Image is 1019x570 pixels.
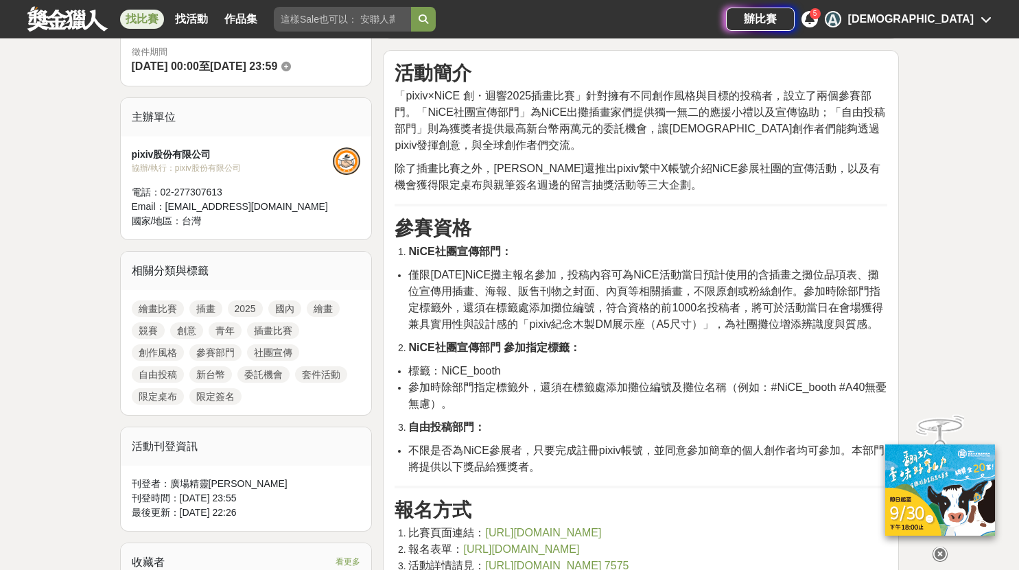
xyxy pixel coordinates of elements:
[169,10,213,29] a: 找活動
[182,215,201,226] span: 台灣
[189,366,232,383] a: 新台幣
[237,366,290,383] a: 委託機會
[485,527,601,538] a: [URL][DOMAIN_NAME]
[395,62,471,84] strong: 活動簡介
[885,444,995,536] img: ff197300-f8ee-455f-a0ae-06a3645bc375.jpg
[121,252,372,290] div: 相關分類與標籤
[408,269,883,330] span: 僅限[DATE]NiCE攤主報名參加，投稿內容可為NiCE活動當日預計使用的含插畫之攤位品項表、攤位宣傳用插畫、海報、販售刊物之封面、內頁等相關插畫，不限原創或粉絲創作。參加時除部門指定標籤外，...
[395,499,471,521] strong: 報名方式
[132,300,184,317] a: 繪畫比賽
[189,388,242,405] a: 限定簽名
[408,444,884,473] span: 不限是否為NiCE參展者，只要完成註冊pixiv帳號，並同意參加簡章的個人創作者均可參加。本部門將提供以下獎品給獲獎者。
[268,300,301,317] a: 國內
[463,544,579,555] a: [URL][DOMAIN_NAME]
[307,300,340,317] a: 繪畫
[813,10,817,17] span: 5
[132,366,184,383] a: 自由投稿
[132,477,361,491] div: 刊登者： 廣場精靈[PERSON_NAME]
[132,185,333,200] div: 電話： 02-277307613
[132,491,361,506] div: 刊登時間： [DATE] 23:55
[274,7,411,32] input: 這樣Sale也可以： 安聯人壽創意銷售法募集
[295,366,347,383] a: 套件活動
[132,60,199,72] span: [DATE] 00:00
[219,10,263,29] a: 作品集
[132,344,184,361] a: 創作風格
[408,421,485,433] strong: 自由投稿部門：
[132,322,165,339] a: 競賽
[395,163,880,191] span: 除了插畫比賽之外，[PERSON_NAME]還推出pixiv繁中X帳號介紹NiCE參展社團的宣傳活動，以及有機會獲得限定桌布與親筆簽名週邊的留言抽獎活動等三大企劃。
[485,527,601,538] span: [URL][DOMAIN_NAME]
[132,388,184,405] a: 限定桌布
[121,98,372,136] div: 主辦單位
[395,217,471,239] strong: 參賽資格
[228,300,263,317] a: 2025
[336,554,360,569] span: 看更多
[120,10,164,29] a: 找比賽
[408,381,887,409] span: 參加時除部門指定標籤外，還須在標籤處添加攤位編號及攤位名稱（例如：#NiCE_booth #A40無憂無慮）。
[408,543,463,555] span: 報名表單：
[170,322,203,339] a: 創意
[408,527,485,538] span: 比賽頁面連結：
[132,162,333,174] div: 協辦/執行： pixiv股份有限公司
[132,200,333,214] div: Email： [EMAIL_ADDRESS][DOMAIN_NAME]
[189,344,242,361] a: 參賽部門
[210,60,277,72] span: [DATE] 23:59
[132,147,333,162] div: pixiv股份有限公司
[408,246,511,257] strong: NiCE社團宣傳部門：
[189,300,222,317] a: 插畫
[209,322,242,339] a: 青年
[132,506,361,520] div: 最後更新： [DATE] 22:26
[247,344,299,361] a: 社團宣傳
[395,90,885,151] span: 「pixiv×NiCE 創・迴響2025插畫比賽」針對擁有不同創作風格與目標的投稿者，設立了兩個參賽部門。「NiCE社團宣傳部門」為NiCE出攤插畫家們提供獨一無二的應援小禮以及宣傳協助；「自由...
[247,322,299,339] a: 插畫比賽
[132,215,183,226] span: 國家/地區：
[408,365,500,377] span: 標籤：NiCE_booth
[132,47,167,57] span: 徵件期間
[726,8,795,31] a: 辦比賽
[848,11,974,27] div: [DEMOGRAPHIC_DATA]
[408,342,581,353] strong: NiCE社團宣傳部門 參加指定標籤：
[121,427,372,466] div: 活動刊登資訊
[132,556,165,568] span: 收藏者
[199,60,210,72] span: 至
[825,11,841,27] div: A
